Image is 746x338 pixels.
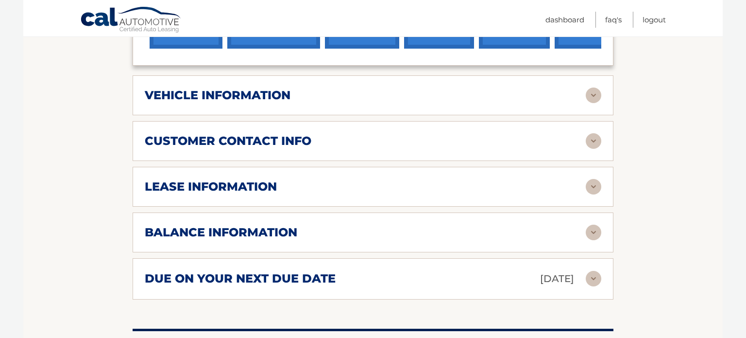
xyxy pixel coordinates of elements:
a: FAQ's [605,12,622,28]
img: accordion-rest.svg [586,271,601,286]
h2: customer contact info [145,134,311,148]
h2: vehicle information [145,88,290,103]
img: accordion-rest.svg [586,225,601,240]
a: Cal Automotive [80,6,182,35]
img: accordion-rest.svg [586,179,601,195]
h2: due on your next due date [145,271,336,286]
img: accordion-rest.svg [586,133,601,149]
h2: balance information [145,225,297,240]
a: Logout [643,12,666,28]
a: Dashboard [545,12,584,28]
p: [DATE] [540,270,574,287]
img: accordion-rest.svg [586,88,601,103]
h2: lease information [145,179,277,194]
